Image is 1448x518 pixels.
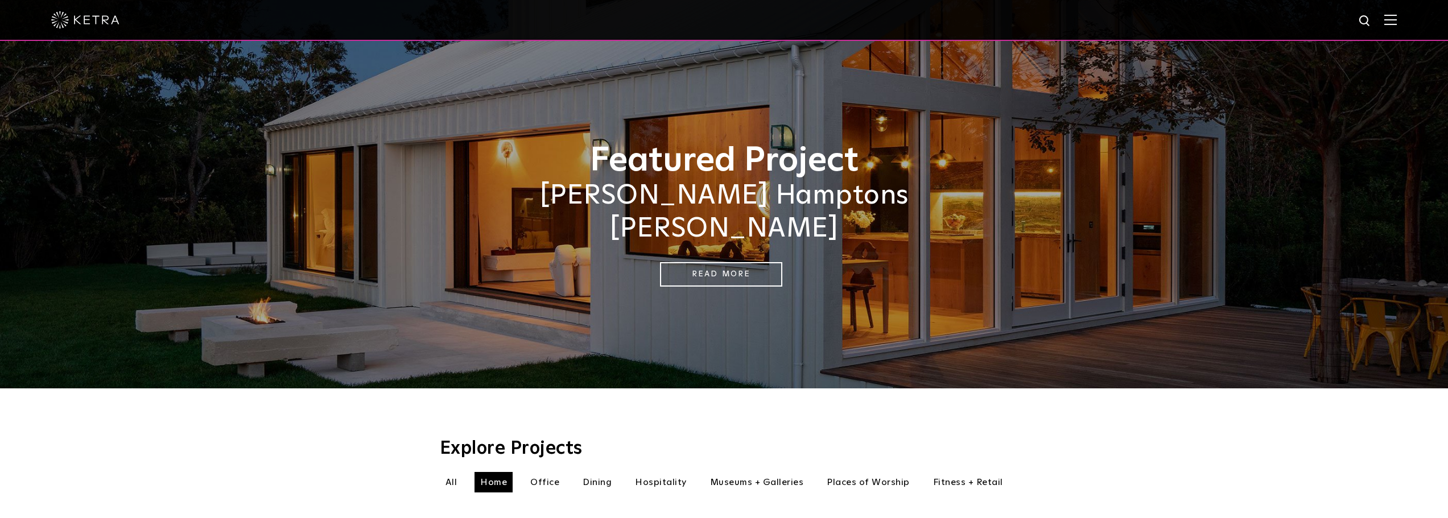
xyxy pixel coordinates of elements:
li: All [440,472,463,492]
li: Office [525,472,565,492]
a: Read More [660,262,782,287]
li: Places of Worship [821,472,915,492]
img: ketra-logo-2019-white [51,11,119,28]
h2: [PERSON_NAME] Hamptons [PERSON_NAME] [440,180,1009,245]
h3: Explore Projects [440,440,1009,458]
h1: Featured Project [440,142,1009,180]
li: Home [475,472,513,492]
li: Hospitality [629,472,692,492]
li: Museums + Galleries [704,472,810,492]
img: search icon [1358,14,1372,28]
li: Dining [577,472,617,492]
li: Fitness + Retail [927,472,1009,492]
img: Hamburger%20Nav.svg [1384,14,1397,25]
